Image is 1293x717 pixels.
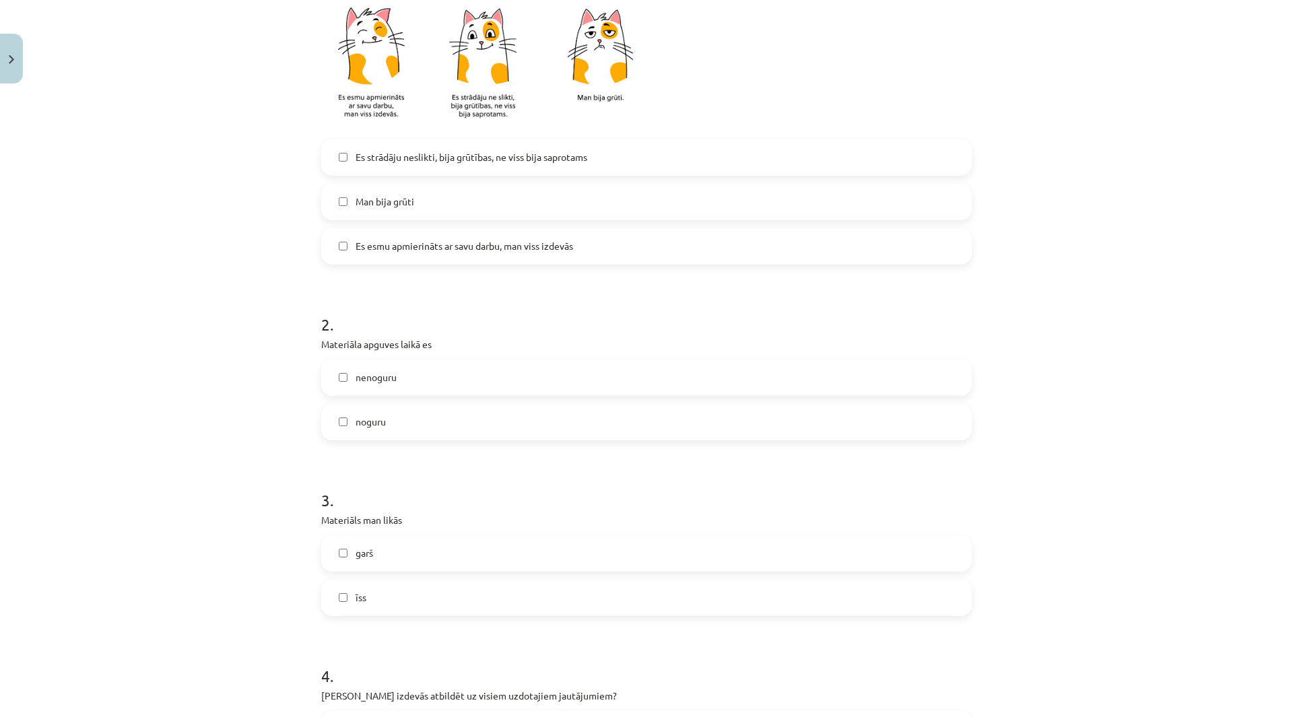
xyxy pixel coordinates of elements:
span: nenoguru [356,370,397,384]
h1: 4 . [321,643,972,685]
p: [PERSON_NAME] izdevās atbildēt uz visiem uzdotajiem jautājumiem? [321,689,972,703]
input: Es esmu apmierināts ar savu darbu, man viss izdevās [339,242,347,250]
input: Es strādāju neslikti, bija grūtības, ne viss bija saprotams [339,153,347,162]
span: Es strādāju neslikti, bija grūtības, ne viss bija saprotams [356,150,587,164]
input: īss [339,593,347,602]
span: īss [356,590,366,605]
p: Materiāla apguves laikā es [321,337,972,351]
input: garš [339,549,347,557]
input: noguru [339,417,347,426]
img: icon-close-lesson-0947bae3869378f0d4975bcd49f059093ad1ed9edebbc8119c70593378902aed.svg [9,55,14,64]
span: garš [356,546,373,560]
h1: 3 . [321,467,972,509]
span: Man bija grūti [356,195,414,209]
span: Es esmu apmierināts ar savu darbu, man viss izdevās [356,239,573,253]
input: Man bija grūti [339,197,347,206]
p: Materiāls man likās [321,513,972,527]
span: noguru [356,415,386,429]
h1: 2 . [321,292,972,333]
input: nenoguru [339,373,347,382]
